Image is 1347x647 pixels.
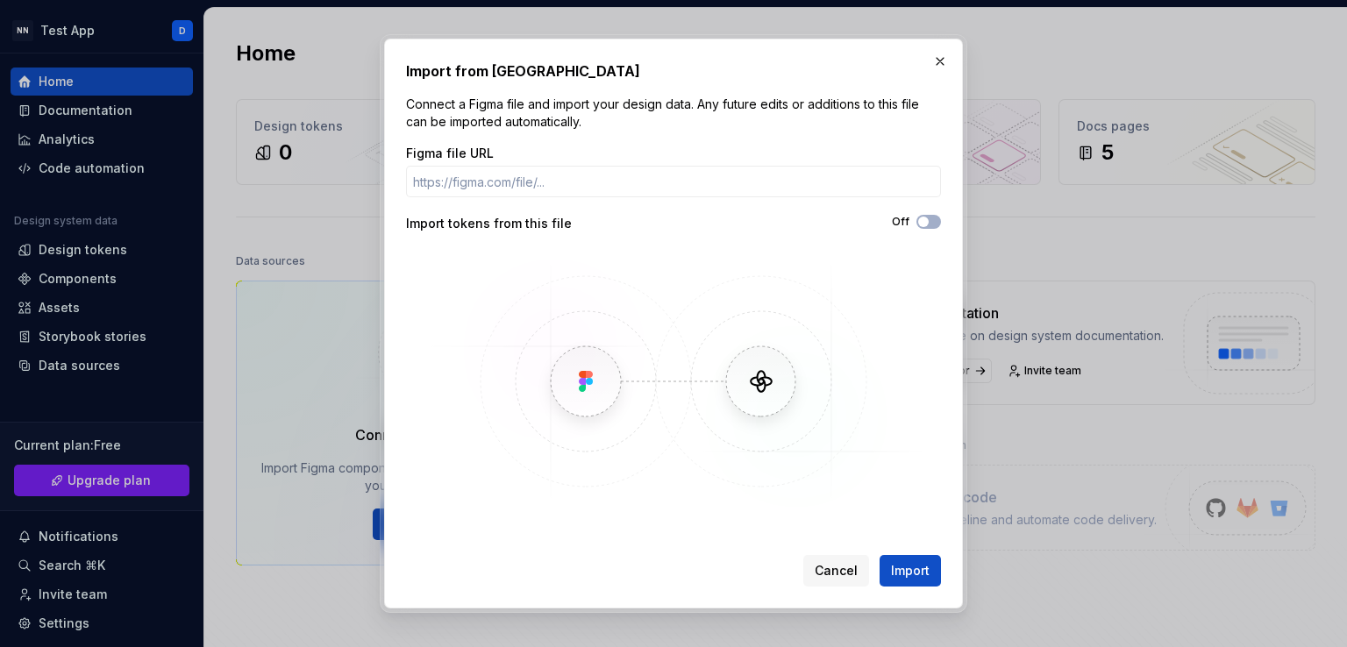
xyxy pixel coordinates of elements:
[892,215,909,229] label: Off
[891,562,930,579] span: Import
[406,215,673,232] div: Import tokens from this file
[406,60,941,82] h2: Import from [GEOGRAPHIC_DATA]
[815,562,858,579] span: Cancel
[406,145,494,162] label: Figma file URL
[880,555,941,587] button: Import
[803,555,869,587] button: Cancel
[406,96,941,131] p: Connect a Figma file and import your design data. Any future edits or additions to this file can ...
[406,166,941,197] input: https://figma.com/file/...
